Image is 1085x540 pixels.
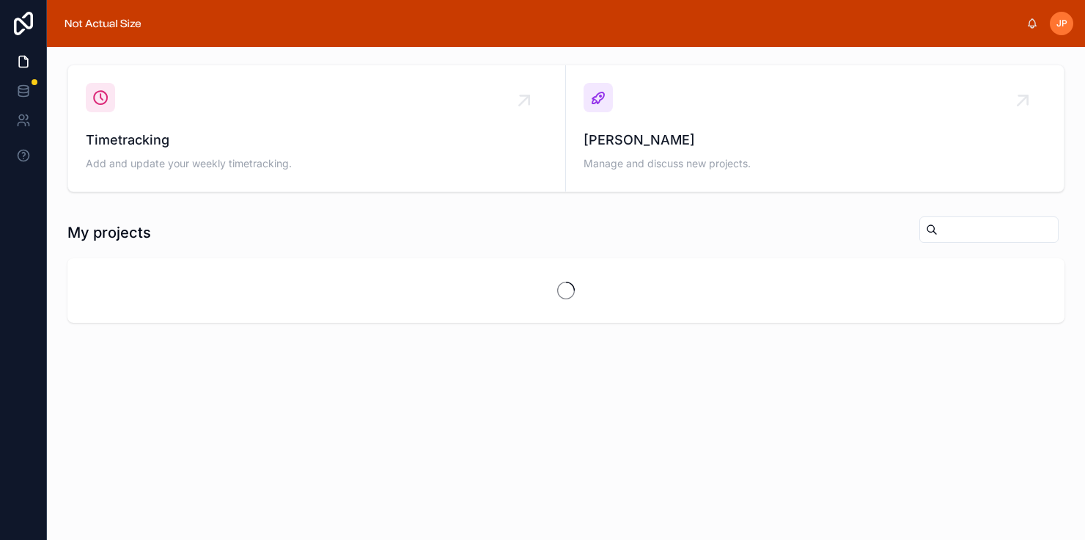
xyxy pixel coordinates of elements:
span: [PERSON_NAME] [584,130,1046,150]
img: App logo [59,12,147,35]
div: scrollable content [159,21,1026,26]
span: JP [1056,18,1067,29]
h1: My projects [67,222,151,243]
a: TimetrackingAdd and update your weekly timetracking. [68,65,566,191]
a: [PERSON_NAME]Manage and discuss new projects. [566,65,1064,191]
span: Timetracking [86,130,548,150]
span: Manage and discuss new projects. [584,156,1046,171]
span: Add and update your weekly timetracking. [86,156,548,171]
